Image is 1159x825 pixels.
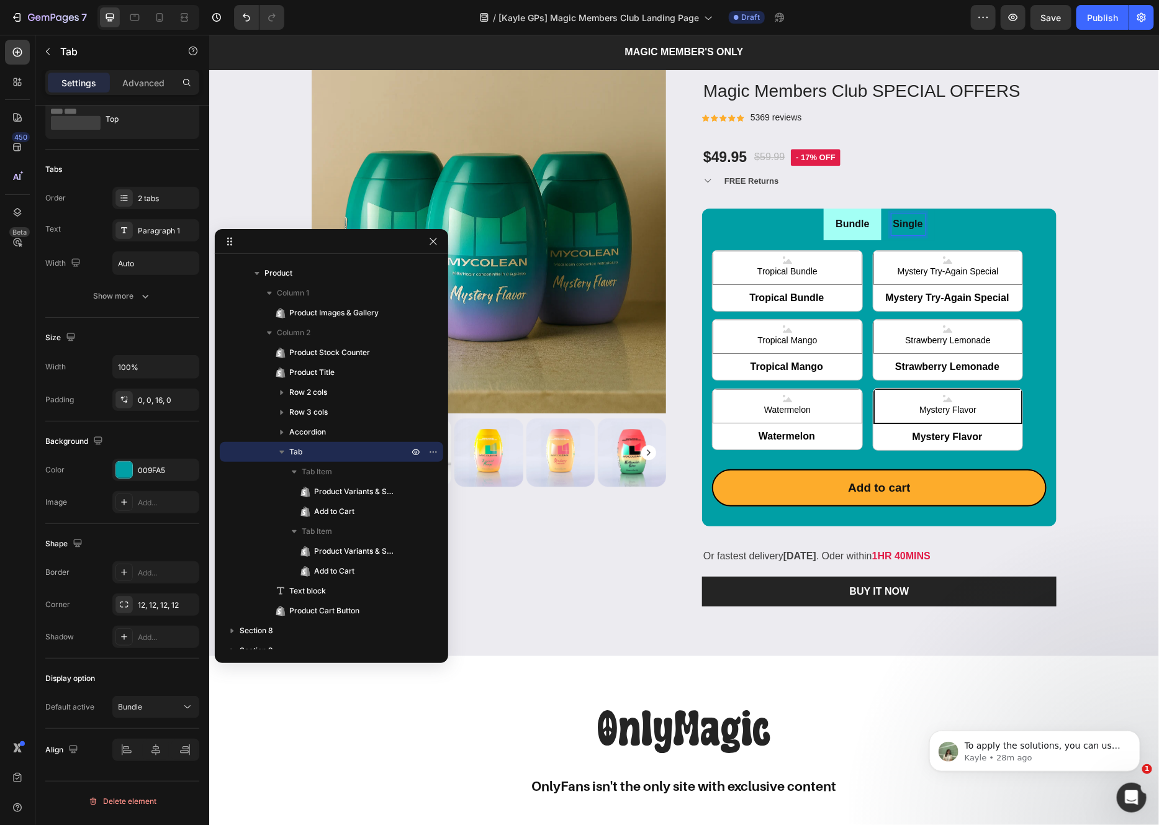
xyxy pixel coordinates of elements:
div: Publish [1087,11,1118,24]
span: Add to Cart [314,565,354,577]
span: Product Title [289,366,335,379]
span: Row 3 cols [289,406,328,418]
p: 7 [81,10,87,25]
p: Tab [60,44,166,59]
div: Add... [138,497,196,508]
span: Watermelon [503,388,652,415]
span: Mystery Try-Again Special [664,250,813,277]
span: Tab Item [302,466,332,478]
button: Delete element [45,791,199,811]
div: 450 [12,132,30,142]
span: Accordion [289,426,326,438]
iframe: Intercom notifications message [911,705,1159,791]
button: Publish [1076,5,1129,30]
div: FREE Returns [513,138,571,155]
span: Product Variants & Swatches [314,545,396,557]
span: Mystery Flavor [664,389,813,416]
span: Draft [741,12,760,23]
div: Add to cart [639,446,701,461]
span: Product [264,267,292,279]
div: Display option [45,673,95,684]
div: Color [45,464,65,476]
p: Settings [61,76,96,89]
div: Width [45,361,66,372]
span: Strawberry Lemonade [693,298,784,313]
span: Mystery Flavor [708,367,770,383]
button: Add to cart [503,435,837,472]
button: Bundle [112,696,199,718]
iframe: Design area [209,35,1159,825]
pre: - 17% off [582,114,631,132]
span: Product Cart Button [289,605,359,617]
span: Column 1 [277,287,309,299]
span: 1 [1142,764,1152,774]
span: Product Variants & Swatches [314,485,396,498]
button: 7 [5,5,92,30]
div: Paragraph 1 [138,225,196,237]
div: BUY IT NOW [641,549,700,564]
div: Add... [138,632,196,643]
span: Add to Cart [314,505,354,518]
div: Width [45,255,83,272]
iframe: Intercom live chat [1117,783,1147,813]
div: Align [45,742,81,759]
span: Tab Item [302,525,332,538]
button: Save [1030,5,1071,30]
span: Section 8 [240,624,273,637]
button: Show more [45,285,199,307]
strong: OnlyFans isn't the only site with exclusive content [323,744,628,759]
div: Padding [45,394,74,405]
p: Bundle [626,181,660,199]
div: Rich Text Editor. Editing area: main [625,179,662,201]
span: Product Stock Counter [289,346,370,359]
p: Bundle [118,701,142,713]
input: Auto [113,356,199,378]
span: Text block [289,585,326,597]
span: Product Images & Gallery [289,307,379,319]
div: 2 tabs [138,193,196,204]
div: Size [45,330,78,346]
span: Save [1041,12,1062,23]
div: Rich Text Editor. Editing area: main [682,179,716,201]
strong: [DATE] [574,516,607,526]
span: Tropical Mango [503,318,652,346]
div: Corner [45,599,70,610]
div: Undo/Redo [234,5,284,30]
div: Beta [9,227,30,237]
div: Add... [138,567,196,579]
div: Delete element [88,794,156,809]
span: Watermelon [552,367,604,383]
div: Border [45,567,70,578]
span: [Kayle GPs] Magic Members Club Landing Page [498,11,699,24]
div: Image [45,497,67,508]
div: Shadow [45,631,74,642]
p: 5369 reviews [541,75,593,91]
input: Auto [113,252,199,274]
button: BUY IT NOW [493,542,847,572]
span: Row 2 cols [289,386,327,399]
span: Mystery Try-Again Special [686,229,792,245]
div: Top [106,105,181,133]
div: $59.99 [544,112,577,133]
p: Single [684,181,714,199]
div: Default active [45,701,94,713]
div: Order [45,192,66,204]
p: Or fastest delivery . Oder within [494,513,846,531]
span: Column 2 [277,327,310,339]
div: Tabs [45,164,62,175]
span: / [493,11,496,24]
span: OnlyMagic [389,667,561,718]
span: Tropical Bundle [546,229,611,245]
div: Text [45,223,61,235]
span: Tropical Mango [546,298,610,313]
div: 12, 12, 12, 12 [138,600,196,611]
span: Strawberry Lemonade [664,318,813,346]
div: Background [45,433,106,450]
div: 0, 0, 16, 0 [138,395,196,406]
div: $49.95 [493,112,539,133]
div: Shape [45,536,85,552]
